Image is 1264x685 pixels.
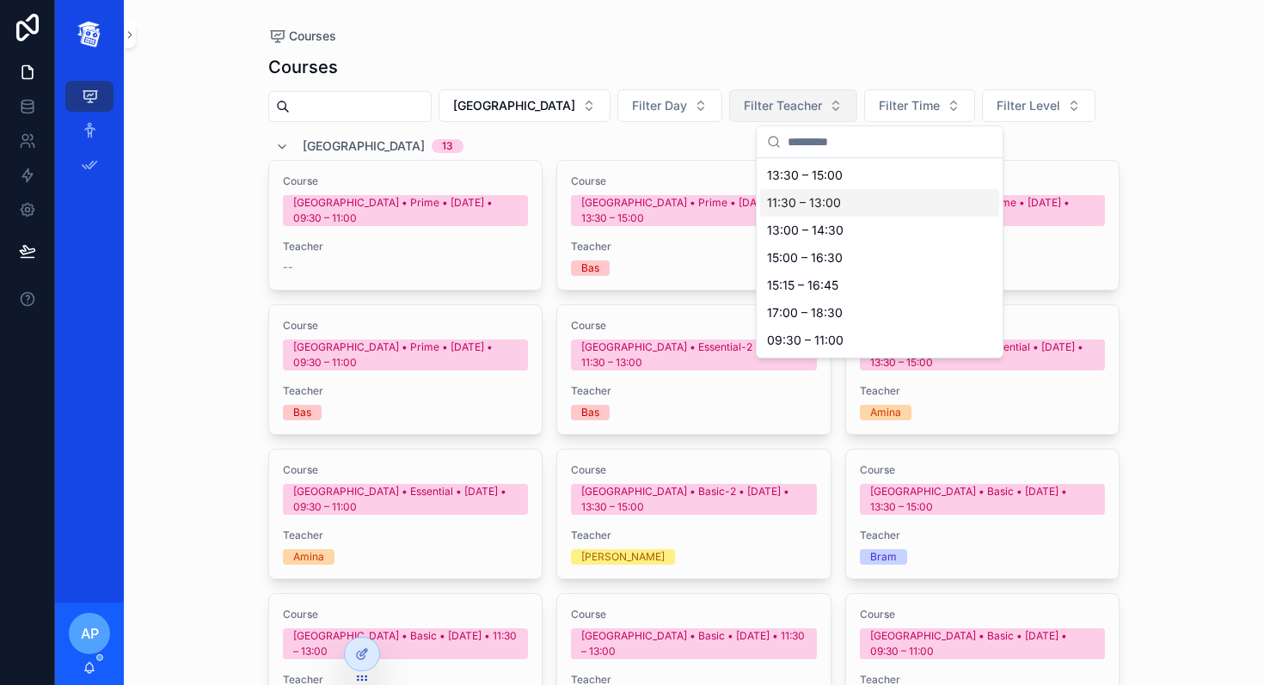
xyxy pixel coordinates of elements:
span: Course [860,608,1106,621]
div: [GEOGRAPHIC_DATA] • Basic • [DATE] • 11:30 – 13:00 [293,628,518,659]
div: Suggestions [757,158,1003,358]
span: Filter Time [879,97,940,114]
span: -- [283,260,293,274]
a: Course[GEOGRAPHIC_DATA] • Prime • [DATE] • 09:30 – 11:00Teacher-- [268,160,543,291]
a: Courses [268,28,336,45]
div: [GEOGRAPHIC_DATA] • Basic • [DATE] • 11:30 – 13:00 [581,628,807,659]
span: Course [571,608,817,621]
div: Amina [870,405,901,420]
a: Course[GEOGRAPHIC_DATA] • Essential • [DATE] • 09:30 – 11:00TeacherAmina [268,449,543,579]
div: [GEOGRAPHIC_DATA] • Basic • [DATE] • 13:30 – 15:00 [870,484,1095,515]
div: [PERSON_NAME] [581,549,665,565]
div: [GEOGRAPHIC_DATA] • Prime • [DATE] • 09:30 – 11:00 [293,339,518,370]
div: Bas [581,260,599,276]
span: Teacher [283,384,529,398]
span: Teacher [571,240,817,254]
div: 09:30 – 11:00 [760,327,999,354]
span: Teacher [571,384,817,398]
div: 13:00 – 14:30 [760,217,999,244]
span: Course [283,463,529,477]
span: Teacher [571,529,817,542]
div: Bas [293,405,311,420]
span: Teacher [860,384,1106,398]
div: Amina [293,549,324,565]
span: Course [283,174,529,188]
span: [GEOGRAPHIC_DATA] [453,97,575,114]
button: Select Button [982,89,1095,122]
div: [GEOGRAPHIC_DATA] • Basic • [DATE] • 09:30 – 11:00 [870,628,1095,659]
span: Filter Teacher [744,97,822,114]
button: Select Button [617,89,722,122]
span: [GEOGRAPHIC_DATA] [303,138,425,155]
div: 15:15 – 16:45 [760,272,999,299]
a: Course[GEOGRAPHIC_DATA] • Prime • [DATE] • 09:30 – 11:00TeacherBas [268,304,543,435]
div: [GEOGRAPHIC_DATA] • Prime • [DATE] • 13:30 – 15:00 [581,195,807,226]
span: Course [860,463,1106,477]
div: 11:30 – 13:00 [760,189,999,217]
div: [GEOGRAPHIC_DATA] • Prime • [DATE] • 09:30 – 11:00 [293,195,518,226]
a: Course[GEOGRAPHIC_DATA] • Basic • [DATE] • 13:30 – 15:00TeacherBram [845,449,1120,579]
div: [GEOGRAPHIC_DATA] • Basic-2 • [DATE] • 13:30 – 15:00 [581,484,807,515]
div: Bas [581,405,599,420]
span: Teacher [860,529,1106,542]
a: Course[GEOGRAPHIC_DATA] • Prime • [DATE] • 13:30 – 15:00TeacherBas [556,160,831,291]
span: Filter Day [632,97,687,114]
div: 17:00 – 18:30 [760,299,999,327]
span: Teacher [283,529,529,542]
span: Teacher [283,240,529,254]
span: Course [283,319,529,333]
div: [GEOGRAPHIC_DATA] • Essential-2 • [DATE] • 11:30 – 13:00 [581,339,807,370]
span: Course [283,608,529,621]
button: Select Button [729,89,857,122]
span: Course [571,174,817,188]
img: App logo [76,21,103,48]
span: AP [81,623,99,644]
span: Course [571,463,817,477]
a: Course[GEOGRAPHIC_DATA] • Basic-2 • [DATE] • 13:30 – 15:00Teacher[PERSON_NAME] [556,449,831,579]
h1: Courses [268,55,338,79]
button: Select Button [439,89,611,122]
span: Filter Level [997,97,1060,114]
span: Course [571,319,817,333]
div: Bram [870,549,897,565]
div: 15:00 – 16:30 [760,244,999,272]
div: [GEOGRAPHIC_DATA] • Essential • [DATE] • 09:30 – 11:00 [293,484,518,515]
div: 13 [442,139,453,153]
a: Course[GEOGRAPHIC_DATA] • Essential-2 • [DATE] • 11:30 – 13:00TeacherBas [556,304,831,435]
a: Course[GEOGRAPHIC_DATA] • Essential • [DATE] • 13:30 – 15:00TeacherAmina [845,304,1120,435]
button: Select Button [864,89,975,122]
div: scrollable content [55,69,124,203]
div: 13:30 – 15:00 [760,162,999,189]
span: Courses [289,28,336,45]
